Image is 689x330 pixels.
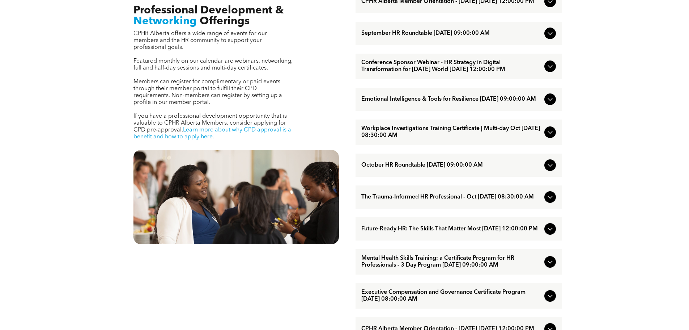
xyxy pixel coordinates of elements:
span: Future-Ready HR: The Skills That Matter Most [DATE] 12:00:00 PM [361,226,541,233]
span: Mental Health Skills Training: a Certificate Program for HR Professionals - 3 Day Program [DATE] ... [361,255,541,269]
span: Featured monthly on our calendar are webinars, networking, full and half-day sessions and multi-d... [133,58,293,71]
span: Professional Development & [133,5,284,16]
span: Emotional Intelligence & Tools for Resilience [DATE] 09:00:00 AM [361,96,541,103]
span: If you have a professional development opportunity that is valuable to CPHR Alberta Members, cons... [133,113,287,133]
span: CPHR Alberta offers a wide range of events for our members and the HR community to support your p... [133,31,267,50]
span: Workplace Investigations Training Certificate | Multi-day Oct [DATE] 08:30:00 AM [361,125,541,139]
a: Learn more about why CPD approval is a benefit and how to apply here. [133,127,291,140]
span: Members can register for complimentary or paid events through their member portal to fulfill thei... [133,79,282,105]
span: Conference Sponsor Webinar - HR Strategy in Digital Transformation for [DATE] World [DATE] 12:00:... [361,59,541,73]
span: September HR Roundtable [DATE] 09:00:00 AM [361,30,541,37]
span: Networking [133,16,197,27]
span: The Trauma-Informed HR Professional - Oct [DATE] 08:30:00 AM [361,194,541,201]
span: Executive Compensation and Governance Certificate Program [DATE] 08:00:00 AM [361,289,541,303]
span: October HR Roundtable [DATE] 09:00:00 AM [361,162,541,169]
span: Offerings [200,16,250,27]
